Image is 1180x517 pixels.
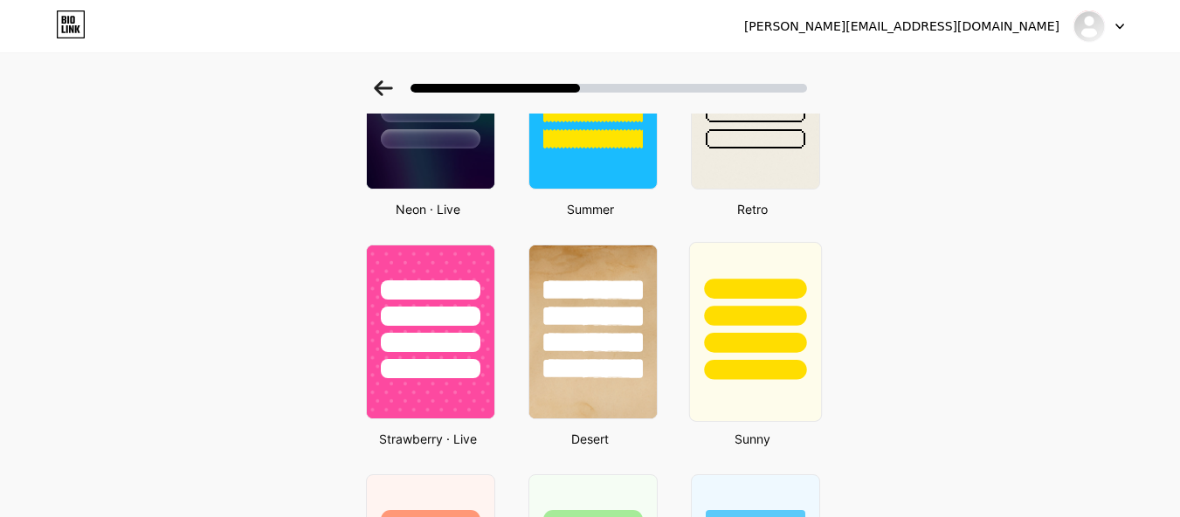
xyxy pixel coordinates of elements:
[686,200,820,218] div: Retro
[744,17,1059,36] div: [PERSON_NAME][EMAIL_ADDRESS][DOMAIN_NAME]
[361,430,495,448] div: Strawberry · Live
[686,430,820,448] div: Sunny
[361,200,495,218] div: Neon · Live
[523,200,658,218] div: Summer
[1073,10,1106,43] img: andersondasilvava
[523,430,658,448] div: Desert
